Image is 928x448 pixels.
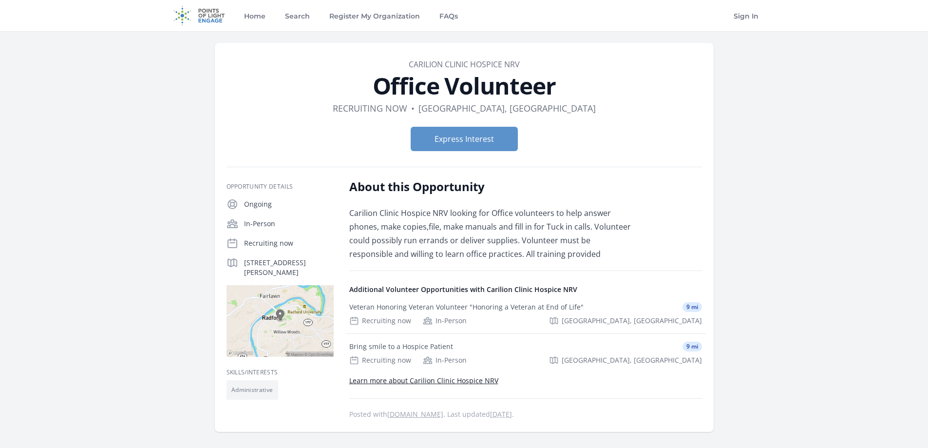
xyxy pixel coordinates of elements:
h3: Opportunity Details [227,183,334,191]
a: Carilion Clinic Hospice NRV [409,59,520,70]
h1: Office Volunteer [227,74,702,97]
span: 9 mi [682,302,702,312]
div: Recruiting now [349,316,411,326]
div: Veteran Honoring Veteran Volunteer "Honoring a Veteran at End of Life" [349,302,584,312]
a: [DOMAIN_NAME] [387,409,443,419]
img: Map [227,285,334,357]
span: [GEOGRAPHIC_DATA], [GEOGRAPHIC_DATA] [562,355,702,365]
h4: Additional Volunteer Opportunities with Carilion Clinic Hospice NRV [349,285,702,294]
a: Learn more about Carilion Clinic Hospice NRV [349,376,498,385]
dd: [GEOGRAPHIC_DATA], [GEOGRAPHIC_DATA] [418,101,596,115]
span: [GEOGRAPHIC_DATA], [GEOGRAPHIC_DATA] [562,316,702,326]
p: Carilion Clinic Hospice NRV looking for Office volunteers to help answer phones, make copies,file... [349,206,634,261]
a: Bring smile to a Hospice Patient 9 mi Recruiting now In-Person [GEOGRAPHIC_DATA], [GEOGRAPHIC_DATA] [345,334,706,373]
p: Recruiting now [244,238,334,248]
div: In-Person [423,355,467,365]
p: In-Person [244,219,334,229]
p: Posted with . Last updated . [349,410,702,418]
p: Ongoing [244,199,334,209]
div: • [411,101,415,115]
h2: About this Opportunity [349,179,634,195]
h3: Skills/Interests [227,369,334,376]
p: [STREET_ADDRESS][PERSON_NAME] [244,258,334,277]
div: Bring smile to a Hospice Patient [349,342,453,351]
div: Recruiting now [349,355,411,365]
dd: Recruiting now [333,101,407,115]
li: Administrative [227,380,278,400]
button: Express Interest [411,127,518,151]
span: 9 mi [682,342,702,351]
a: Veteran Honoring Veteran Volunteer "Honoring a Veteran at End of Life" 9 mi Recruiting now In-Per... [345,294,706,333]
div: In-Person [423,316,467,326]
abbr: Tue, Sep 9, 2025 3:50 PM [490,409,512,419]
